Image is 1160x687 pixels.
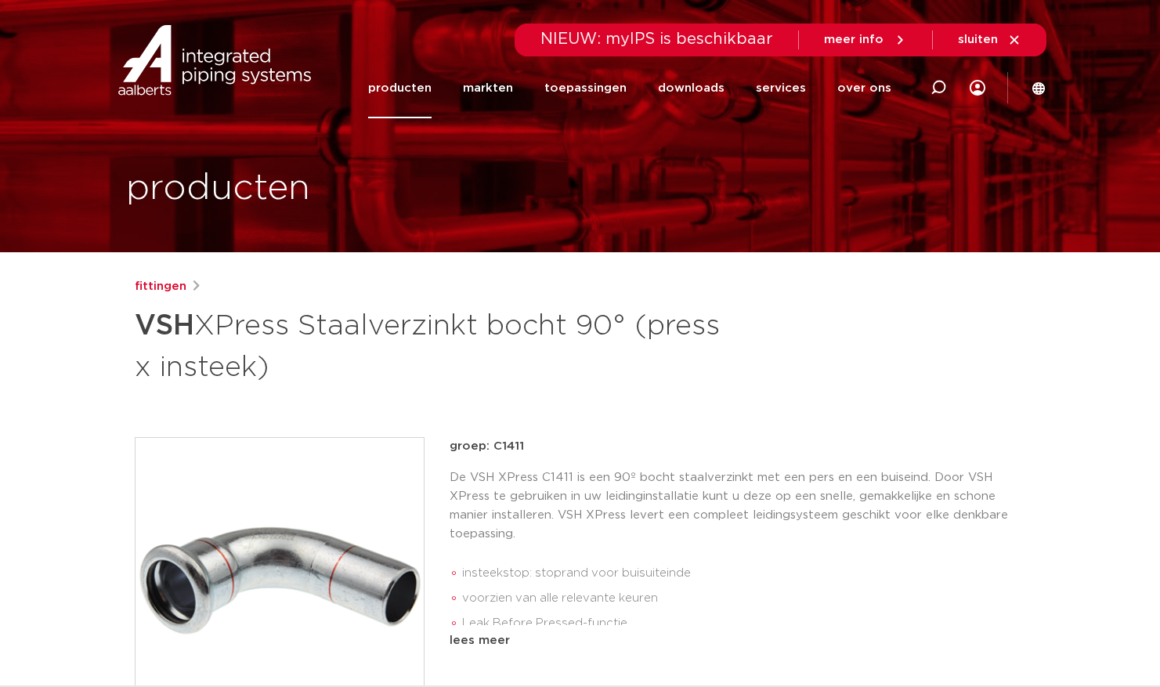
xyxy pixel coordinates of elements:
[126,164,310,214] h1: producten
[837,58,891,118] a: over ons
[540,31,773,47] span: NIEUW: myIPS is beschikbaar
[135,302,723,387] h1: XPress Staalverzinkt bocht 90° (press x insteek)
[462,586,1026,611] li: voorzien van alle relevante keuren
[135,312,194,340] strong: VSH
[135,277,186,296] a: fittingen
[463,58,513,118] a: markten
[450,631,1026,650] div: lees meer
[450,468,1026,544] p: De VSH XPress C1411 is een 90º bocht staalverzinkt met een pers en een buiseind. Door VSH XPress ...
[450,437,1026,456] p: groep: C1411
[824,33,907,47] a: meer info
[368,58,432,118] a: producten
[958,34,998,45] span: sluiten
[368,58,891,118] nav: Menu
[658,58,725,118] a: downloads
[958,33,1021,47] a: sluiten
[756,58,806,118] a: services
[462,561,1026,586] li: insteekstop: stoprand voor buisuiteinde
[544,58,627,118] a: toepassingen
[824,34,884,45] span: meer info
[462,611,1026,636] li: Leak Before Pressed-functie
